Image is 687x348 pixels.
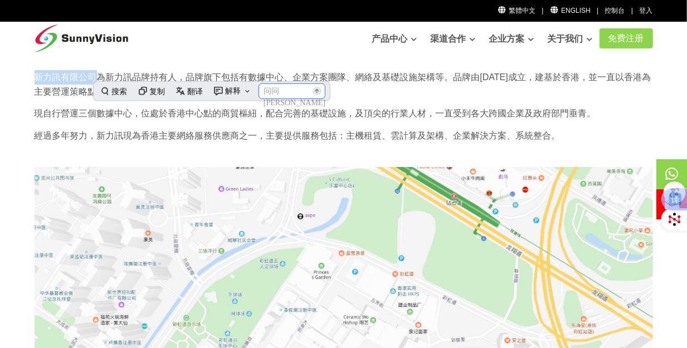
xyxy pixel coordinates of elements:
[640,7,653,14] a: 登入
[489,28,534,50] a: 企业方案
[600,28,653,48] a: 免费注册
[597,6,598,16] li: |
[35,70,653,99] p: 新力訊有限公司為新力訊品牌持有人，品牌旗下包括有數據中心、企業方案團隊、網絡及基礎設施架構等。品牌由[DATE]成立，建基於香港，並一直以香港為主要營運策略點，面向內地及亞洲各地區。
[550,7,591,14] a: English
[372,28,417,50] a: 产品中心
[35,106,653,121] p: 現自行營運三個數據中心，位處於香港中心點的商貿樞紐，配合完善的基礎設施，及頂尖的行業人材，一直受到各大跨國企業及政府部門垂青。
[548,28,593,50] a: 关于我们
[605,7,625,14] a: 控制台
[498,7,536,14] a: 繁體中文
[35,129,653,143] p: 經過多年努力，新力訊現為香港主要網絡服務供應商之一，主要提供服務包括：主機租賃、雲計算及架構、企業解決方案、系統整合。
[631,6,633,16] li: |
[431,28,476,50] a: 渠道合作
[542,6,543,16] li: |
